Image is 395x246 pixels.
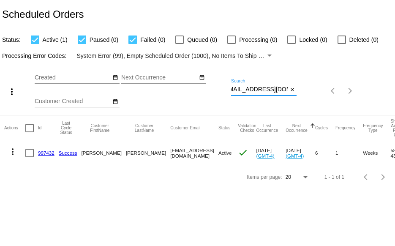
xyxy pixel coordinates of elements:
a: (GMT-4) [256,153,275,159]
mat-icon: date_range [112,74,118,81]
span: Active [218,150,232,156]
div: Items per page: [247,174,282,180]
mat-icon: date_range [112,98,118,105]
button: Clear [288,85,297,94]
div: 1 - 1 of 1 [324,174,344,180]
mat-header-cell: Validation Checks [238,115,256,141]
button: Change sorting for CustomerFirstName [82,123,118,133]
span: Active (1) [43,35,68,45]
mat-cell: 1 [335,141,363,165]
mat-icon: more_vert [7,87,17,97]
span: Queued (0) [187,35,217,45]
mat-icon: close [289,87,295,93]
button: Next page [342,82,359,99]
h2: Scheduled Orders [2,8,84,20]
mat-icon: more_vert [8,147,18,157]
mat-cell: [PERSON_NAME] [82,141,126,165]
input: Next Occurrence [121,74,197,81]
button: Next page [375,169,392,186]
mat-cell: [PERSON_NAME] [126,141,170,165]
button: Change sorting for Status [218,126,230,131]
span: Status: [2,36,21,43]
button: Change sorting for LastOccurrenceUtc [256,123,278,133]
mat-cell: [DATE] [286,141,315,165]
button: Change sorting for LastProcessingCycleId [59,121,74,135]
span: Locked (0) [299,35,327,45]
span: Deleted (0) [349,35,379,45]
button: Change sorting for CustomerEmail [170,126,200,131]
input: Customer Created [35,98,111,105]
span: Processing (0) [239,35,277,45]
input: Created [35,74,111,81]
a: (GMT-4) [286,153,304,159]
span: 20 [286,174,291,180]
a: Success [59,150,77,156]
mat-cell: [DATE] [256,141,286,165]
mat-cell: Weeks [363,141,390,165]
mat-cell: 6 [315,141,335,165]
mat-icon: date_range [199,74,205,81]
span: Paused (0) [90,35,118,45]
input: Search [231,86,288,93]
button: Previous page [358,169,375,186]
span: Failed (0) [140,35,165,45]
button: Change sorting for Id [38,126,41,131]
button: Change sorting for NextOccurrenceUtc [286,123,308,133]
span: Processing Error Codes: [2,52,67,59]
button: Change sorting for Frequency [335,126,355,131]
button: Change sorting for CustomerLastName [126,123,163,133]
button: Change sorting for FrequencyType [363,123,383,133]
a: 997432 [38,150,54,156]
mat-header-cell: Actions [4,115,25,141]
mat-cell: [EMAIL_ADDRESS][DOMAIN_NAME] [170,141,218,165]
button: Change sorting for Cycles [315,126,328,131]
button: Previous page [325,82,342,99]
mat-select: Items per page: [286,175,309,180]
mat-select: Filter by Processing Error Codes [77,51,273,61]
mat-icon: check [238,148,248,158]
